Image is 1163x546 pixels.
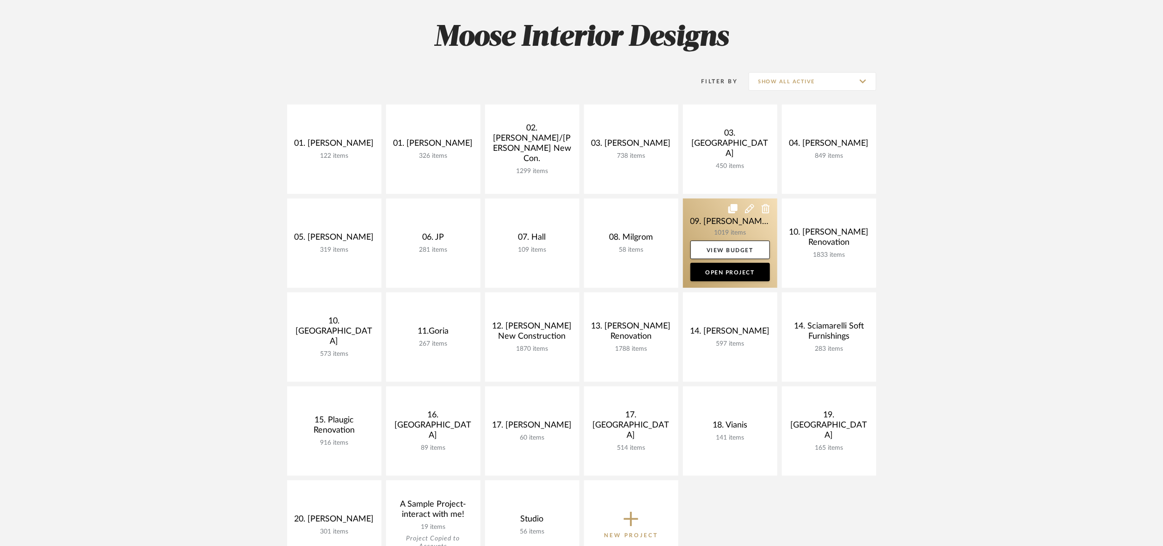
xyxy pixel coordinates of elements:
[394,152,473,160] div: 326 items
[591,444,671,452] div: 514 items
[295,439,374,447] div: 916 items
[492,345,572,353] div: 1870 items
[690,162,770,170] div: 450 items
[295,152,374,160] div: 122 items
[591,410,671,444] div: 17. [GEOGRAPHIC_DATA]
[492,514,572,528] div: Studio
[492,168,572,175] div: 1299 items
[394,326,473,340] div: 11.Goria
[295,514,374,528] div: 20. [PERSON_NAME]
[689,77,738,86] div: Filter By
[789,345,869,353] div: 283 items
[789,410,869,444] div: 19. [GEOGRAPHIC_DATA]
[591,345,671,353] div: 1788 items
[394,246,473,254] div: 281 items
[394,410,473,444] div: 16. [GEOGRAPHIC_DATA]
[690,434,770,442] div: 141 items
[295,528,374,536] div: 301 items
[295,350,374,358] div: 573 items
[690,128,770,162] div: 03. [GEOGRAPHIC_DATA]
[492,434,572,442] div: 60 items
[394,523,473,531] div: 19 items
[492,528,572,536] div: 56 items
[295,246,374,254] div: 319 items
[295,138,374,152] div: 01. [PERSON_NAME]
[591,232,671,246] div: 08. Milgrom
[394,444,473,452] div: 89 items
[591,321,671,345] div: 13. [PERSON_NAME] Renovation
[249,20,915,55] h2: Moose Interior Designs
[591,152,671,160] div: 738 items
[492,123,572,168] div: 02. [PERSON_NAME]/[PERSON_NAME] New Con.
[492,246,572,254] div: 109 items
[690,326,770,340] div: 14. [PERSON_NAME]
[789,227,869,251] div: 10. [PERSON_NAME] Renovation
[492,321,572,345] div: 12. [PERSON_NAME] New Construction
[789,138,869,152] div: 04. [PERSON_NAME]
[295,232,374,246] div: 05. [PERSON_NAME]
[690,263,770,281] a: Open Project
[591,138,671,152] div: 03. [PERSON_NAME]
[591,246,671,254] div: 58 items
[690,241,770,259] a: View Budget
[789,251,869,259] div: 1833 items
[295,316,374,350] div: 10. [GEOGRAPHIC_DATA]
[690,420,770,434] div: 18. Vianis
[394,340,473,348] div: 267 items
[690,340,770,348] div: 597 items
[295,415,374,439] div: 15. Plaugic Renovation
[789,152,869,160] div: 849 items
[492,232,572,246] div: 07. Hall
[604,531,658,540] p: New Project
[789,321,869,345] div: 14. Sciamarelli Soft Furnishings
[394,138,473,152] div: 01. [PERSON_NAME]
[394,499,473,523] div: A Sample Project- interact with me!
[492,420,572,434] div: 17. [PERSON_NAME]
[789,444,869,452] div: 165 items
[394,232,473,246] div: 06. JP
